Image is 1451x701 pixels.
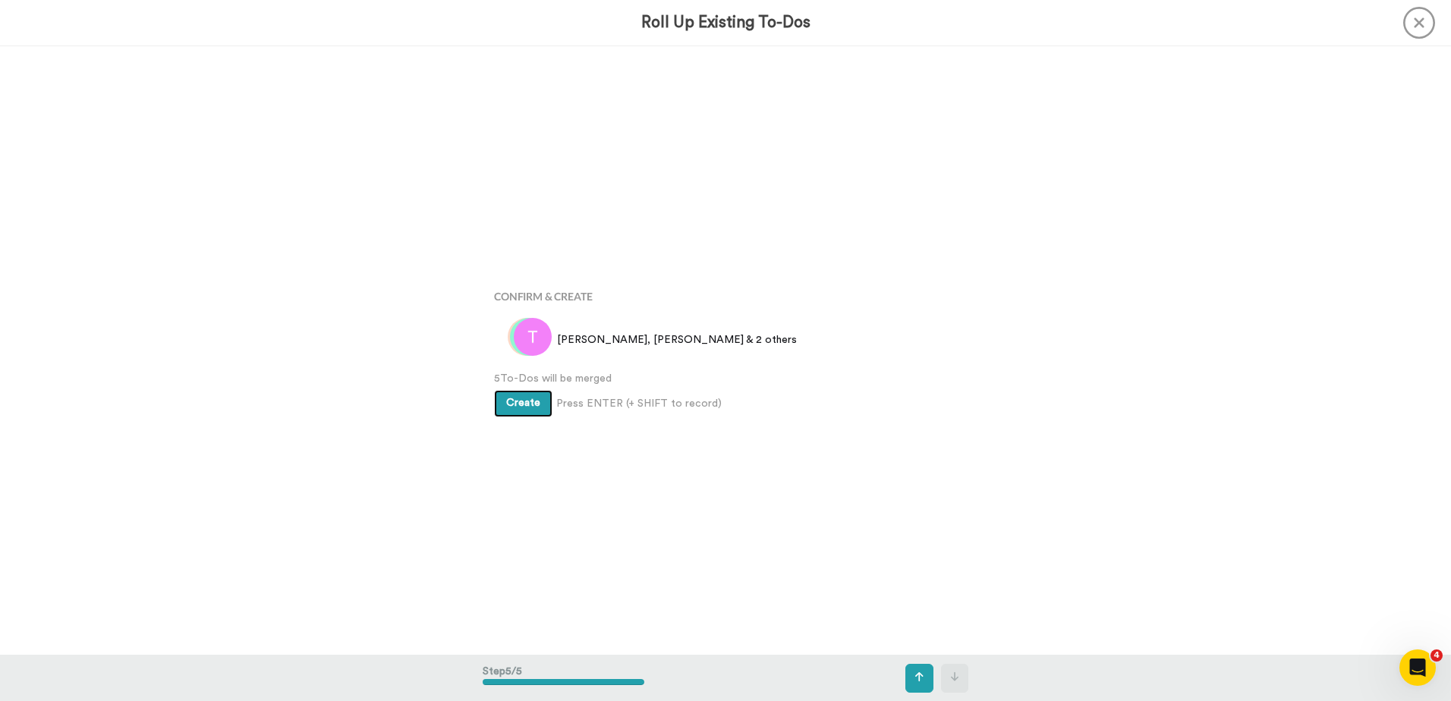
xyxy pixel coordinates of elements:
img: r.png [508,318,546,356]
span: [PERSON_NAME], [PERSON_NAME] & 2 others [557,332,797,347]
span: Press ENTER (+ SHIFT to record) [556,396,722,411]
span: 4 [1431,649,1443,662]
iframe: Intercom live chat [1399,649,1436,686]
h4: Confirm & Create [494,291,957,302]
div: Step 5 / 5 [483,656,644,700]
img: k.png [510,318,548,356]
img: t.png [514,318,552,356]
h3: Roll Up Existing To-Dos [641,14,810,31]
button: Create [494,390,552,417]
span: Create [506,398,540,408]
span: 5 To-Dos will be merged [494,371,957,386]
